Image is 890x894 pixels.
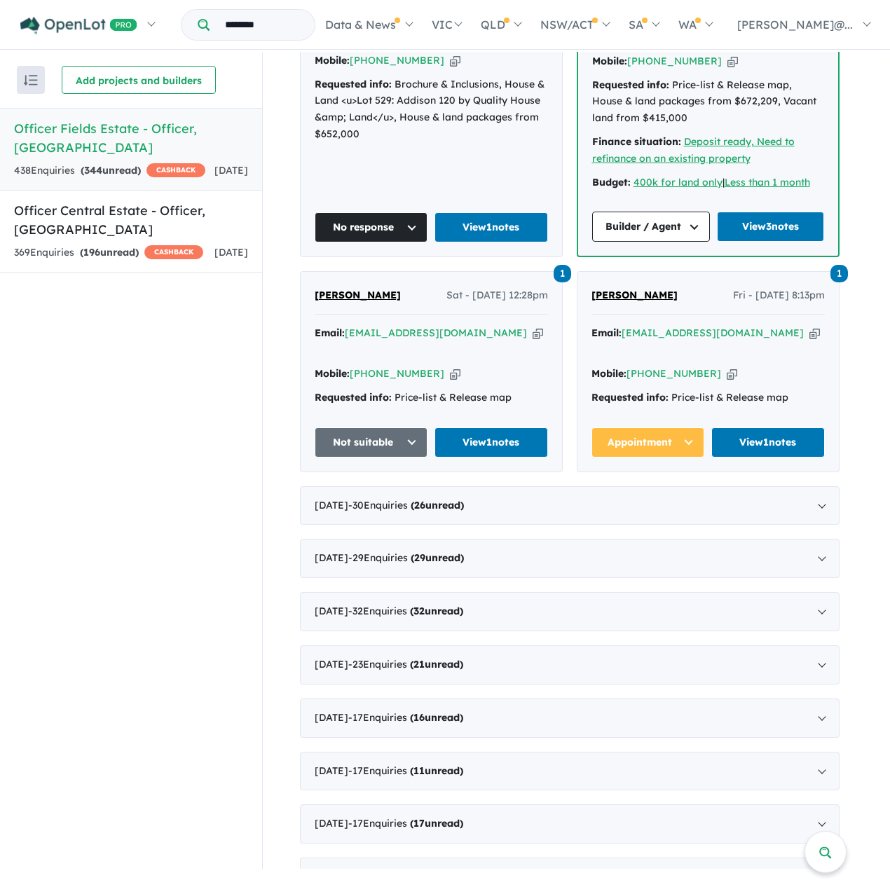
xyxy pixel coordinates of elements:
[413,658,425,670] span: 21
[348,817,463,830] span: - 17 Enquir ies
[300,486,840,525] div: [DATE]
[14,245,203,261] div: 369 Enquir ies
[315,287,401,304] a: [PERSON_NAME]
[315,78,392,90] strong: Requested info:
[315,326,345,339] strong: Email:
[627,367,721,380] a: [PHONE_NUMBER]
[414,499,425,511] span: 26
[315,289,401,301] span: [PERSON_NAME]
[411,499,464,511] strong: ( unread)
[348,764,463,777] span: - 17 Enquir ies
[627,55,722,67] a: [PHONE_NUMBER]
[592,77,824,127] div: Price-list & Release map, House & land packages from $672,209, Vacant land from $415,000
[733,287,825,304] span: Fri - [DATE] 8:13pm
[300,699,840,738] div: [DATE]
[591,326,622,339] strong: Email:
[413,764,425,777] span: 11
[14,201,248,239] h5: Officer Central Estate - Officer , [GEOGRAPHIC_DATA]
[212,10,312,40] input: Try estate name, suburb, builder or developer
[591,391,669,404] strong: Requested info:
[737,18,853,32] span: [PERSON_NAME]@...
[410,764,463,777] strong: ( unread)
[315,391,392,404] strong: Requested info:
[315,390,548,406] div: Price-list & Release map
[81,164,141,177] strong: ( unread)
[146,163,205,177] span: CASHBACK
[725,176,810,188] a: Less than 1 month
[592,176,631,188] strong: Budget:
[592,78,669,91] strong: Requested info:
[450,53,460,68] button: Copy
[350,367,444,380] a: [PHONE_NUMBER]
[554,265,571,282] span: 1
[591,287,678,304] a: [PERSON_NAME]
[591,390,825,406] div: Price-list & Release map
[410,711,463,724] strong: ( unread)
[592,212,710,242] button: Builder / Agent
[411,551,464,564] strong: ( unread)
[450,366,460,381] button: Copy
[348,605,463,617] span: - 32 Enquir ies
[300,804,840,844] div: [DATE]
[20,17,137,34] img: Openlot PRO Logo White
[592,55,627,67] strong: Mobile:
[315,76,548,143] div: Brochure & Inclusions, House & Land <u>Lot 529: Addison 120 by Quality House &amp; Land</u>, Hous...
[413,605,425,617] span: 32
[809,326,820,341] button: Copy
[592,135,795,165] a: Deposit ready, Need to refinance on an existing property
[350,54,444,67] a: [PHONE_NUMBER]
[554,263,571,282] a: 1
[413,711,425,724] span: 16
[414,551,425,564] span: 29
[533,326,543,341] button: Copy
[14,119,248,157] h5: Officer Fields Estate - Officer , [GEOGRAPHIC_DATA]
[144,245,203,259] span: CASHBACK
[348,711,463,724] span: - 17 Enquir ies
[300,752,840,791] div: [DATE]
[830,265,848,282] span: 1
[434,212,548,242] a: View1notes
[84,164,102,177] span: 344
[592,135,681,148] strong: Finance situation:
[591,427,705,458] button: Appointment
[214,246,248,259] span: [DATE]
[434,427,548,458] a: View1notes
[592,174,824,191] div: |
[14,163,205,179] div: 438 Enquir ies
[345,326,527,339] a: [EMAIL_ADDRESS][DOMAIN_NAME]
[315,54,350,67] strong: Mobile:
[315,427,428,458] button: Not suitable
[410,658,463,670] strong: ( unread)
[83,246,100,259] span: 196
[24,75,38,85] img: sort.svg
[410,817,463,830] strong: ( unread)
[348,658,463,670] span: - 23 Enquir ies
[591,289,678,301] span: [PERSON_NAME]
[62,66,216,94] button: Add projects and builders
[711,427,825,458] a: View1notes
[315,367,350,380] strong: Mobile:
[315,212,428,242] button: No response
[446,287,548,304] span: Sat - [DATE] 12:28pm
[727,366,737,381] button: Copy
[413,817,425,830] span: 17
[300,539,840,578] div: [DATE]
[348,499,464,511] span: - 30 Enquir ies
[717,212,824,242] a: View3notes
[830,263,848,282] a: 1
[300,645,840,685] div: [DATE]
[348,551,464,564] span: - 29 Enquir ies
[214,164,248,177] span: [DATE]
[410,605,463,617] strong: ( unread)
[622,326,804,339] a: [EMAIL_ADDRESS][DOMAIN_NAME]
[634,176,723,188] a: 400k for land only
[591,367,627,380] strong: Mobile:
[80,246,139,259] strong: ( unread)
[300,592,840,631] div: [DATE]
[727,54,738,69] button: Copy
